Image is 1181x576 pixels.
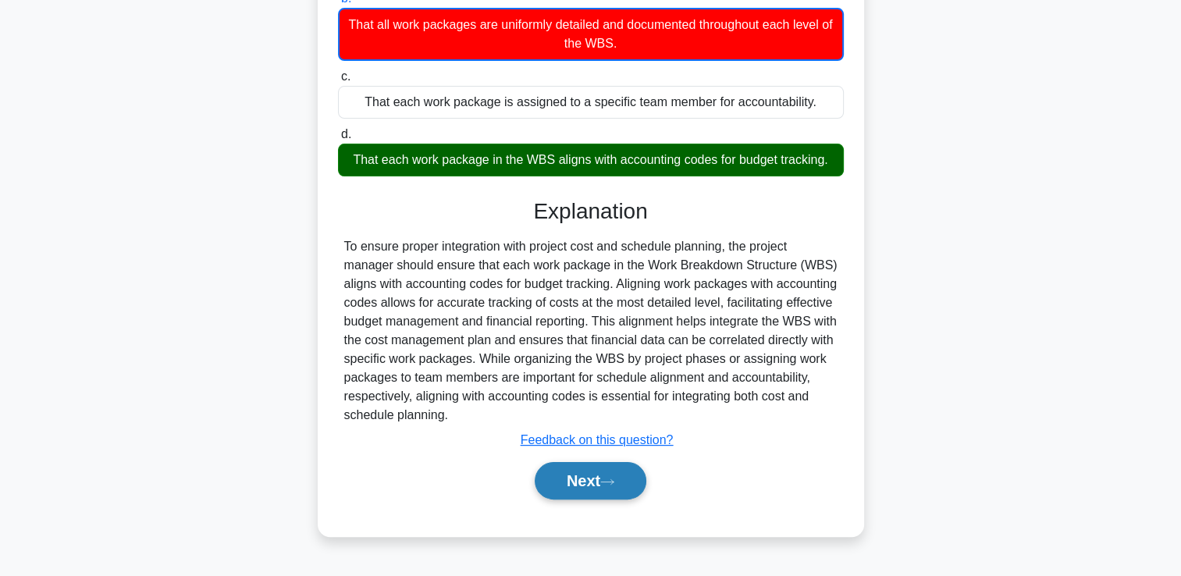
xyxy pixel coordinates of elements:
button: Next [535,462,646,500]
div: That all work packages are uniformly detailed and documented throughout each level of the WBS. [338,8,844,61]
div: That each work package in the WBS aligns with accounting codes for budget tracking. [338,144,844,176]
h3: Explanation [347,198,834,225]
div: That each work package is assigned to a specific team member for accountability. [338,86,844,119]
div: To ensure proper integration with project cost and schedule planning, the project manager should ... [344,237,838,425]
span: d. [341,127,351,140]
a: Feedback on this question? [521,433,674,446]
span: c. [341,69,350,83]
